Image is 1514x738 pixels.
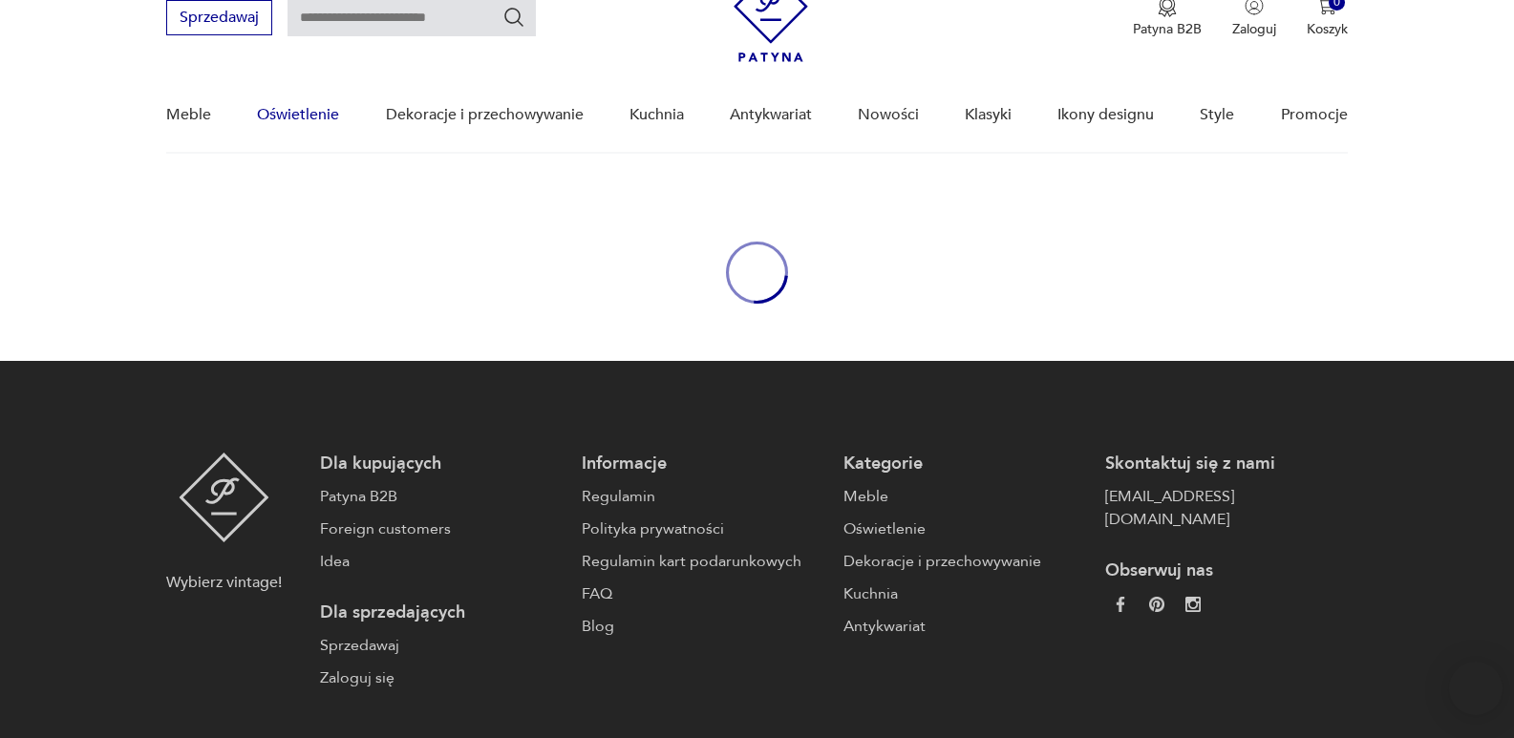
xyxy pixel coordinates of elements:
[1105,453,1348,475] p: Skontaktuj się z nami
[843,485,1086,508] a: Meble
[730,78,812,152] a: Antykwariat
[166,571,282,594] p: Wybierz vintage!
[843,453,1086,475] p: Kategorie
[1113,597,1128,612] img: da9060093f698e4c3cedc1453eec5031.webp
[1307,20,1348,38] p: Koszyk
[320,550,563,573] a: Idea
[320,485,563,508] a: Patyna B2B
[582,582,824,605] a: FAQ
[965,78,1012,152] a: Klasyki
[582,615,824,638] a: Blog
[1057,78,1154,152] a: Ikony designu
[320,601,563,624] p: Dla sprzedających
[320,634,563,657] a: Sprzedawaj
[629,78,684,152] a: Kuchnia
[1200,78,1234,152] a: Style
[1281,78,1348,152] a: Promocje
[843,550,1086,573] a: Dekoracje i przechowywanie
[179,453,269,542] img: Patyna - sklep z meblami i dekoracjami vintage
[582,453,824,475] p: Informacje
[502,6,525,29] button: Szukaj
[843,615,1086,638] a: Antykwariat
[858,78,919,152] a: Nowości
[1149,597,1164,612] img: 37d27d81a828e637adc9f9cb2e3d3a8a.webp
[582,517,824,540] a: Polityka prywatności
[386,78,584,152] a: Dekoracje i przechowywanie
[582,550,824,573] a: Regulamin kart podarunkowych
[320,666,563,689] a: Zaloguj się
[320,517,563,540] a: Foreign customers
[1232,20,1276,38] p: Zaloguj
[1185,597,1201,612] img: c2fd9cf7f39615d9d6839a72ae8e59e5.webp
[843,582,1086,605] a: Kuchnia
[166,12,272,26] a: Sprzedawaj
[1133,20,1202,38] p: Patyna B2B
[582,485,824,508] a: Regulamin
[1105,559,1348,582] p: Obserwuj nas
[1105,485,1348,531] a: [EMAIL_ADDRESS][DOMAIN_NAME]
[320,453,563,475] p: Dla kupujących
[166,78,211,152] a: Meble
[1449,662,1503,715] iframe: Smartsupp widget button
[257,78,339,152] a: Oświetlenie
[843,517,1086,540] a: Oświetlenie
